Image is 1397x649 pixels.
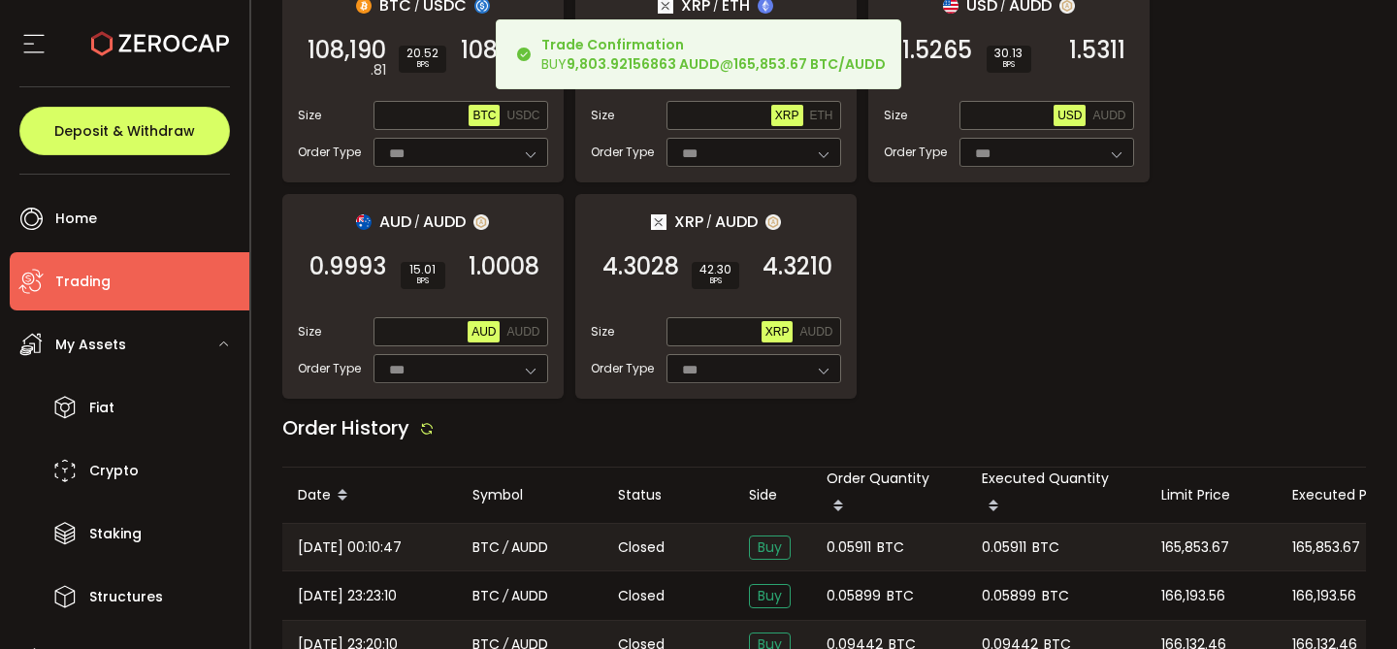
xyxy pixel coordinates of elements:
span: AUDD [715,210,758,234]
span: XRP [674,210,703,234]
span: AUD [379,210,411,234]
button: BTC [469,105,500,126]
div: Order Quantity [811,468,966,523]
img: aud_portfolio.svg [356,214,372,230]
iframe: Chat Widget [1300,556,1397,649]
span: Closed [618,586,665,606]
span: Structures [89,583,163,611]
button: XRP [762,321,794,342]
span: 0.9993 [309,257,386,276]
span: 30.13 [994,48,1023,59]
span: 108,190 [308,41,386,60]
span: 15.01 [408,264,438,276]
span: 166,193.56 [1292,585,1356,607]
span: BTC [1042,585,1069,607]
div: Date [282,479,457,512]
button: ETH [806,105,837,126]
i: BPS [699,276,731,287]
span: Size [298,323,321,341]
span: Buy [749,584,791,608]
span: Staking [89,520,142,548]
em: / [503,585,508,607]
span: Order Type [591,144,654,161]
span: 165,853.67 [1161,536,1229,559]
span: Size [591,107,614,124]
span: Deposit & Withdraw [54,124,195,138]
span: Closed [618,537,665,558]
span: Order Type [298,360,361,377]
span: 166,193.56 [1161,585,1225,607]
div: Symbol [457,484,602,506]
em: .81 [371,60,386,81]
span: ETH [810,109,833,122]
div: Limit Price [1146,484,1277,506]
i: BPS [408,276,438,287]
span: 108,412 [461,41,539,60]
span: Order Type [884,144,947,161]
i: BPS [406,59,439,71]
button: AUDD [503,321,543,342]
span: Buy [749,535,791,560]
div: Status [602,484,733,506]
button: AUDD [796,321,836,342]
span: BTC [877,536,904,559]
span: My Assets [55,331,126,359]
span: Size [591,323,614,341]
button: AUD [468,321,500,342]
span: Order Type [591,360,654,377]
span: Home [55,205,97,233]
button: AUDD [1088,105,1129,126]
span: AUDD [506,325,539,339]
span: 1.0008 [469,257,539,276]
b: Trade Confirmation [541,35,684,54]
span: Trading [55,268,111,296]
span: BTC [887,585,914,607]
em: / [706,213,712,231]
img: zuPXiwguUFiBOIQyqLOiXsnnNitlx7q4LCwEbLHADjIpTka+Lip0HH8D0VTrd02z+wEAAAAASUVORK5CYII= [473,214,489,230]
div: Executed Quantity [966,468,1146,523]
button: USD [1054,105,1086,126]
span: 0.05899 [827,585,881,607]
span: USDC [506,109,539,122]
span: 4.3210 [763,257,832,276]
em: / [414,213,420,231]
span: Order History [282,414,409,441]
i: BPS [994,59,1023,71]
span: 20.52 [406,48,439,59]
span: 4.3028 [602,257,679,276]
b: 165,853.67 BTC/AUDD [733,54,886,74]
span: Size [298,107,321,124]
span: [DATE] 23:23:10 [298,585,397,607]
span: AUDD [423,210,466,234]
span: 0.05911 [982,536,1026,559]
span: USD [1057,109,1082,122]
span: XRP [775,109,799,122]
span: Crypto [89,457,139,485]
button: USDC [503,105,543,126]
span: 0.05911 [827,536,871,559]
span: BTC [472,109,496,122]
span: AUDD [799,325,832,339]
span: 1.5311 [1069,41,1125,60]
div: BUY @ [541,35,886,74]
span: Size [884,107,907,124]
img: zuPXiwguUFiBOIQyqLOiXsnnNitlx7q4LCwEbLHADjIpTka+Lip0HH8D0VTrd02z+wEAAAAASUVORK5CYII= [765,214,781,230]
span: Fiat [89,394,114,422]
span: [DATE] 00:10:47 [298,536,402,559]
img: xrp_portfolio.png [651,214,666,230]
span: XRP [765,325,790,339]
span: BTC [472,585,500,607]
span: BTC [1032,536,1059,559]
span: AUD [471,325,496,339]
b: 9,803.92156863 AUDD [567,54,720,74]
span: 1.5265 [902,41,972,60]
span: AUDD [511,585,548,607]
span: 42.30 [699,264,731,276]
button: Deposit & Withdraw [19,107,230,155]
span: 0.05899 [982,585,1036,607]
span: AUDD [1092,109,1125,122]
span: 165,853.67 [1292,536,1360,559]
span: BTC [472,536,500,559]
span: AUDD [511,536,548,559]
